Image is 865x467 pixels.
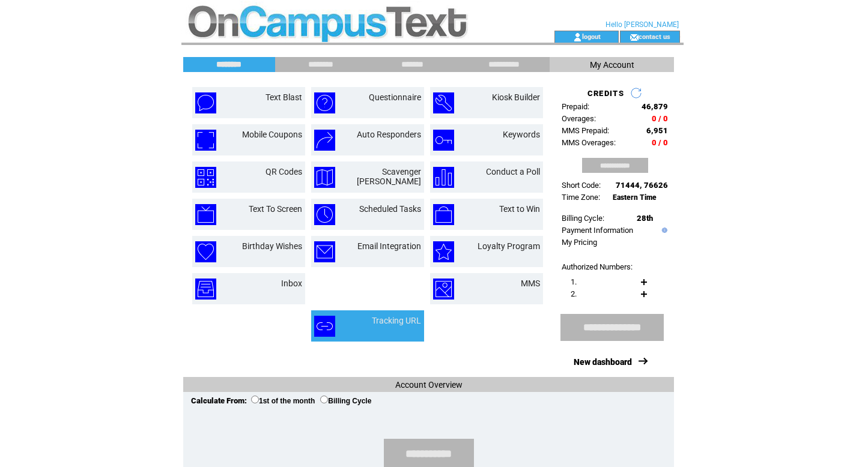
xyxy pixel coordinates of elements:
a: logout [582,32,601,40]
span: Account Overview [395,380,463,390]
span: Prepaid: [562,102,589,111]
a: Scheduled Tasks [359,204,421,214]
img: questionnaire.png [314,92,335,113]
img: scavenger-hunt.png [314,167,335,188]
a: Tracking URL [372,316,421,325]
a: QR Codes [266,167,302,176]
span: Overages: [562,114,596,123]
span: 71444, 76626 [616,181,668,190]
img: loyalty-program.png [433,241,454,262]
a: Text To Screen [249,204,302,214]
a: Inbox [281,279,302,288]
img: auto-responders.png [314,130,335,151]
a: MMS [521,279,540,288]
img: qr-codes.png [195,167,216,188]
span: Hello [PERSON_NAME] [605,20,679,29]
img: text-to-screen.png [195,204,216,225]
img: kiosk-builder.png [433,92,454,113]
span: Billing Cycle: [562,214,604,223]
a: Kiosk Builder [492,92,540,102]
span: Time Zone: [562,193,600,202]
a: Keywords [503,130,540,139]
span: My Account [590,60,634,70]
a: Loyalty Program [478,241,540,251]
label: 1st of the month [251,397,315,405]
a: Email Integration [357,241,421,251]
img: mms.png [433,279,454,300]
span: 1. [571,277,577,286]
img: birthday-wishes.png [195,241,216,262]
input: Billing Cycle [320,396,328,403]
a: Questionnaire [369,92,421,102]
img: inbox.png [195,279,216,300]
span: 6,951 [646,126,668,135]
img: conduct-a-poll.png [433,167,454,188]
img: account_icon.gif [573,32,582,42]
span: 0 / 0 [652,138,668,147]
a: Auto Responders [357,130,421,139]
a: Text to Win [499,204,540,214]
span: 46,879 [642,102,668,111]
img: help.gif [659,227,667,233]
img: scheduled-tasks.png [314,204,335,225]
img: tracking-url.png [314,316,335,337]
img: contact_us_icon.gif [630,32,639,42]
a: Birthday Wishes [242,241,302,251]
img: text-blast.png [195,92,216,113]
input: 1st of the month [251,396,259,403]
img: email-integration.png [314,241,335,262]
span: MMS Prepaid: [562,126,609,135]
img: text-to-win.png [433,204,454,225]
label: Billing Cycle [320,397,371,405]
a: My Pricing [562,238,597,247]
span: MMS Overages: [562,138,616,147]
span: Eastern Time [613,193,657,202]
span: Authorized Numbers: [562,262,633,271]
a: Text Blast [266,92,302,102]
a: Mobile Coupons [242,130,302,139]
a: New dashboard [574,357,632,367]
span: 2. [571,289,577,298]
img: keywords.png [433,130,454,151]
span: Short Code: [562,181,601,190]
span: 0 / 0 [652,114,668,123]
span: 28th [637,214,653,223]
a: Conduct a Poll [486,167,540,176]
a: Payment Information [562,226,633,235]
img: mobile-coupons.png [195,130,216,151]
span: CREDITS [587,89,624,98]
a: Scavenger [PERSON_NAME] [357,167,421,186]
a: contact us [639,32,670,40]
span: Calculate From: [191,396,247,405]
